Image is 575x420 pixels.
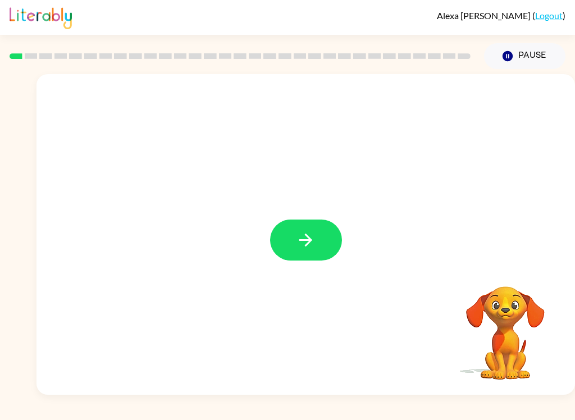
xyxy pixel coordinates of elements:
[10,4,72,29] img: Literably
[437,10,532,21] span: Alexa [PERSON_NAME]
[437,10,565,21] div: ( )
[484,43,565,69] button: Pause
[535,10,563,21] a: Logout
[449,269,562,381] video: Your browser must support playing .mp4 files to use Literably. Please try using another browser.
